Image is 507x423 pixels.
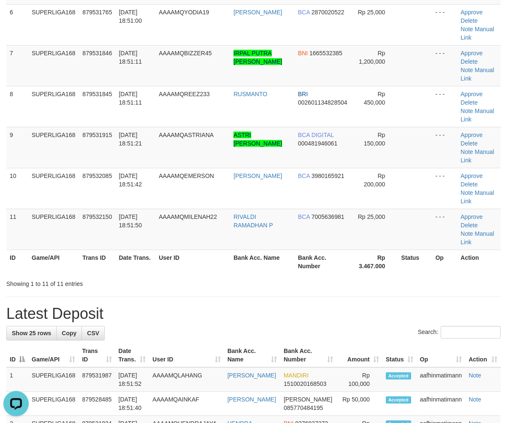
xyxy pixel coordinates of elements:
[312,213,344,220] span: Copy 7005636981 to clipboard
[119,9,142,24] span: [DATE] 18:51:00
[298,140,337,147] span: Copy 000481946061 to clipboard
[432,86,458,127] td: - - -
[233,132,282,147] a: ASTRI [PERSON_NAME]
[79,367,115,392] td: 879531987
[417,367,466,392] td: aafhinmatimann
[6,127,28,168] td: 9
[119,50,142,65] span: [DATE] 18:51:11
[159,91,210,97] span: AAAAMQREEZ233
[461,67,494,82] a: Manual Link
[418,326,501,339] label: Search:
[461,58,477,65] a: Delete
[359,50,385,65] span: Rp 1,200,000
[119,213,142,229] span: [DATE] 18:51:50
[81,326,105,340] a: CSV
[461,50,483,57] a: Approve
[233,9,282,16] a: [PERSON_NAME]
[87,330,99,337] span: CSV
[119,91,142,106] span: [DATE] 18:51:11
[6,45,28,86] td: 7
[432,4,458,45] td: - - -
[461,140,477,147] a: Delete
[298,50,308,57] span: BNI
[233,172,282,179] a: [PERSON_NAME]
[159,132,214,138] span: AAAAMQASTRIANA
[417,343,466,367] th: Op: activate to sort column ascending
[469,396,481,403] a: Note
[461,9,483,16] a: Approve
[233,91,267,97] a: RUSMANTO
[159,50,211,57] span: AAAAMQBIZZER45
[352,250,398,274] th: Rp 3.467.000
[461,230,473,237] a: Note
[461,181,477,188] a: Delete
[284,404,323,411] span: Copy 085770484195 to clipboard
[461,67,473,73] a: Note
[82,213,112,220] span: 879532150
[159,172,214,179] span: AAAAMQEMERSON
[28,127,79,168] td: SUPERLIGA168
[82,172,112,179] span: 879532085
[298,213,310,220] span: BCA
[149,367,224,392] td: AAAAMQLAHANG
[224,343,280,367] th: Bank Acc. Name: activate to sort column ascending
[79,343,115,367] th: Trans ID: activate to sort column ascending
[417,392,466,416] td: aafhinmatimann
[6,305,501,322] h1: Latest Deposit
[457,250,501,274] th: Action
[461,189,473,196] a: Note
[298,132,334,138] span: BCA DIGITAL
[298,9,310,16] span: BCA
[115,250,155,274] th: Date Trans.
[295,250,352,274] th: Bank Acc. Number
[312,172,344,179] span: Copy 3980165921 to clipboard
[28,45,79,86] td: SUPERLIGA168
[386,372,411,380] span: Accepted
[432,209,458,250] td: - - -
[28,343,79,367] th: Game/API: activate to sort column ascending
[28,86,79,127] td: SUPERLIGA168
[82,91,112,97] span: 879531845
[12,330,51,337] span: Show 25 rows
[364,132,385,147] span: Rp 150,000
[28,168,79,209] td: SUPERLIGA168
[149,343,224,367] th: User ID: activate to sort column ascending
[336,367,382,392] td: Rp 100,000
[461,17,477,24] a: Delete
[461,26,473,32] a: Note
[298,172,310,179] span: BCA
[432,45,458,86] td: - - -
[28,367,79,392] td: SUPERLIGA168
[461,189,494,205] a: Manual Link
[28,4,79,45] td: SUPERLIGA168
[461,172,483,179] a: Approve
[461,99,477,106] a: Delete
[461,230,494,245] a: Manual Link
[6,168,28,209] td: 10
[62,330,76,337] span: Copy
[461,213,483,220] a: Approve
[6,326,57,340] a: Show 25 rows
[79,250,115,274] th: Trans ID
[155,250,230,274] th: User ID
[398,250,432,274] th: Status
[461,148,494,164] a: Manual Link
[432,168,458,209] td: - - -
[115,367,149,392] td: [DATE] 18:51:52
[6,250,28,274] th: ID
[119,172,142,188] span: [DATE] 18:51:42
[358,213,385,220] span: Rp 25,000
[6,276,205,288] div: Showing 1 to 11 of 11 entries
[82,9,112,16] span: 879531765
[382,343,417,367] th: Status: activate to sort column ascending
[432,127,458,168] td: - - -
[233,213,273,229] a: RIVALDI RAMADHAN P
[119,132,142,147] span: [DATE] 18:51:21
[56,326,82,340] a: Copy
[82,50,112,57] span: 879531846
[364,91,385,106] span: Rp 450,000
[465,343,501,367] th: Action: activate to sort column ascending
[461,91,483,97] a: Approve
[461,108,473,114] a: Note
[441,326,501,339] input: Search:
